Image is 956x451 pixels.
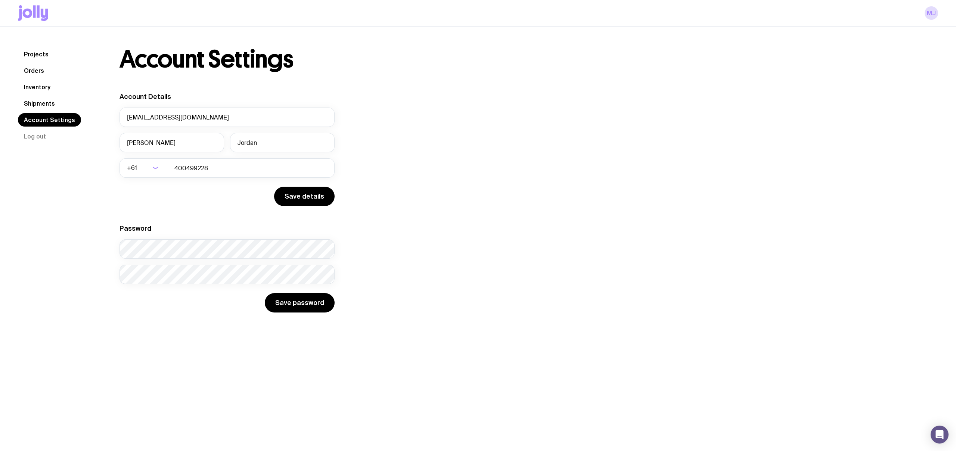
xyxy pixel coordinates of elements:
label: Password [119,224,151,232]
div: Open Intercom Messenger [931,426,949,444]
input: First Name [119,133,224,152]
button: Save password [265,293,335,312]
a: Account Settings [18,113,81,127]
button: Save details [274,187,335,206]
a: Inventory [18,80,56,94]
span: +61 [127,158,139,178]
input: Search for option [139,158,150,178]
a: Shipments [18,97,61,110]
div: Search for option [119,158,167,178]
a: Orders [18,64,50,77]
label: Account Details [119,93,171,100]
button: Log out [18,130,52,143]
input: your@email.com [119,108,335,127]
input: 0400123456 [167,158,335,178]
input: Last Name [230,133,335,152]
h1: Account Settings [119,47,293,71]
a: Projects [18,47,55,61]
a: MJ [925,6,938,20]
